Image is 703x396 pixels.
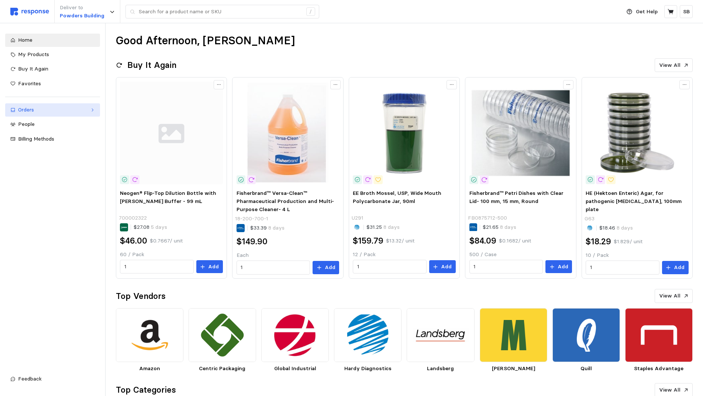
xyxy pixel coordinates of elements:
[353,235,383,247] h2: $159.79
[120,82,223,184] img: svg%3e
[334,308,402,362] img: 4fb1f975-dd51-453c-b64f-21541b49956d.png
[18,106,87,114] div: Orders
[120,190,216,204] span: Neogen® Flip-Top Dilution Bottle with [PERSON_NAME] Buffer - 99 mL
[18,121,35,127] span: People
[352,214,363,222] p: U291
[357,260,422,273] input: Qty
[382,224,400,230] span: 8 days
[18,37,32,43] span: Home
[18,51,49,58] span: My Products
[261,308,329,362] img: 771c76c0-1592-4d67-9e09-d6ea890d945b.png
[313,261,339,274] button: Add
[5,372,100,386] button: Feedback
[306,7,315,16] div: /
[120,251,223,259] p: 60 / Pack
[585,215,595,223] p: G63
[659,292,680,300] p: View All
[18,375,42,382] span: Feedback
[208,263,219,271] p: Add
[189,308,256,362] img: b57ebca9-4645-4b82-9362-c975cc40820f.png
[116,34,295,48] h1: Good Afternoon, [PERSON_NAME]
[558,263,568,271] p: Add
[5,34,100,47] a: Home
[473,260,538,273] input: Qty
[655,58,693,72] button: View All
[480,365,547,373] p: [PERSON_NAME]
[127,59,176,71] h2: Buy It Again
[441,263,452,271] p: Add
[615,224,633,231] span: 8 days
[119,214,147,222] p: 700002322
[625,365,693,373] p: Staples Advantage
[499,237,531,245] p: $0.1682 / unit
[334,365,402,373] p: Hardy Diagnostics
[662,261,689,274] button: Add
[625,308,693,362] img: 63258c51-adb8-4b2a-9b0d-7eba9747dc41.png
[5,118,100,131] a: People
[18,135,54,142] span: Billing Methods
[614,238,642,246] p: $1.829 / unit
[586,251,688,259] p: 10 / Pack
[134,223,167,231] p: $27.08
[366,223,400,231] p: $31.25
[116,365,183,373] p: Amazon
[683,8,690,16] p: SB
[407,365,474,373] p: Landsberg
[139,5,302,18] input: Search for a product name or SKU
[353,190,441,204] span: EE Broth Mossel, USP, Wide Mouth Polycarbonate Jar, 90ml
[5,48,100,61] a: My Products
[237,236,268,247] h2: $149.90
[622,5,662,19] button: Get Help
[599,224,633,232] p: $18.46
[674,264,685,272] p: Add
[586,82,688,184] img: g63_1.jpg
[468,214,507,222] p: FB0875712-500
[586,190,682,212] span: HE (Hektoen Enteric) Agar, for pathogenic [MEDICAL_DATA], 100mm plate
[150,237,183,245] p: $0.7667 / unit
[407,308,474,362] img: 7d13bdb8-9cc8-4315-963f-af194109c12d.png
[5,62,100,76] a: Buy It Again
[552,308,620,362] img: bfee157a-10f7-4112-a573-b61f8e2e3b38.png
[483,223,516,231] p: $21.65
[60,4,104,12] p: Deliver to
[149,224,167,230] span: 5 days
[659,386,680,394] p: View All
[116,290,166,302] h2: Top Vendors
[5,103,100,117] a: Orders
[655,289,693,303] button: View All
[659,61,680,69] p: View All
[353,82,455,184] img: u291_1.jpg
[386,237,414,245] p: $13.32 / unit
[469,235,496,247] h2: $84.09
[469,190,564,204] span: Fisherbrand™ Petri Dishes with Clear Lid- 100 mm, 15 mm, Round
[60,12,104,20] p: Powders Building
[636,8,658,16] p: Get Help
[429,260,456,273] button: Add
[18,65,48,72] span: Buy It Again
[586,236,611,247] h2: $18.29
[590,261,655,274] input: Qty
[196,260,223,273] button: Add
[189,365,256,373] p: Centric Packaging
[116,308,183,362] img: d7805571-9dbc-467d-9567-a24a98a66352.png
[353,251,455,259] p: 12 / Pack
[10,8,49,16] img: svg%3e
[120,235,147,247] h2: $46.00
[480,308,547,362] img: 28d3e18e-6544-46cd-9dd4-0f3bdfdd001e.png
[680,5,693,18] button: SB
[552,365,620,373] p: Quill
[499,224,516,230] span: 8 days
[237,82,339,184] img: F130322~p.eps-250.jpg
[116,384,176,396] h2: Top Categories
[267,224,285,231] span: 8 days
[237,190,334,212] span: Fisherbrand™ Versa-Clean™ Pharmaceutical Production and Multi-Purpose Cleaner- 4 L
[545,260,572,273] button: Add
[237,251,339,259] p: Each
[325,264,335,272] p: Add
[5,132,100,146] a: Billing Methods
[469,82,572,184] img: F196151~p.eps-250.jpg
[235,215,268,223] p: 18-200-700-1
[261,365,329,373] p: Global Industrial
[5,77,100,90] a: Favorites
[18,80,41,87] span: Favorites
